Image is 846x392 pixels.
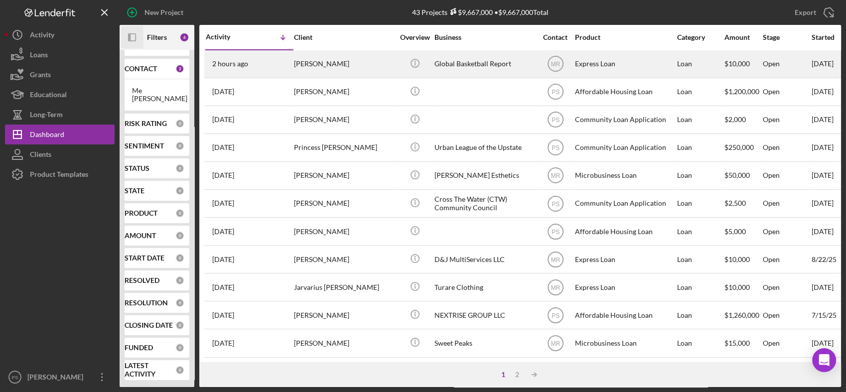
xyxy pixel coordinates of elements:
text: PS [551,89,559,96]
div: Product Templates [30,164,88,187]
b: AMOUNT [125,232,156,240]
div: Loans [30,45,48,67]
span: $10,000 [724,59,750,68]
span: $1,200,000 [724,87,759,96]
div: 0 [175,276,184,285]
div: [PERSON_NAME] [294,218,394,245]
b: RESOLVED [125,276,159,284]
div: Loan [677,330,723,356]
div: Urban League of the Upstate [434,134,534,161]
div: [PERSON_NAME] [294,358,394,385]
b: CONTACT [125,65,157,73]
div: 1 [496,371,510,379]
div: [PERSON_NAME] [25,367,90,390]
div: [PERSON_NAME] Esthetics [434,162,534,189]
div: Activity [30,25,54,47]
b: LATEST ACTIVITY [125,362,175,378]
div: Princess [PERSON_NAME] [294,134,394,161]
div: Open [763,79,811,105]
time: 2025-09-17 02:09 [212,256,234,263]
div: 0 [175,343,184,352]
a: Educational [5,85,115,105]
button: Activity [5,25,115,45]
text: MR [551,340,560,347]
div: D&J MultiServices LLC [434,246,534,272]
div: Loan [677,162,723,189]
div: Stage [763,33,811,41]
div: Long-Term [30,105,63,127]
div: Client [294,33,394,41]
span: $1,260,000 [724,311,759,319]
div: Open [763,218,811,245]
div: Open [763,107,811,133]
text: MR [551,172,560,179]
span: $2,000 [724,115,746,124]
div: Loan [677,190,723,217]
div: [PERSON_NAME] [294,107,394,133]
span: $2,500 [724,199,746,207]
div: Express Loan [575,274,675,300]
div: Loan [677,274,723,300]
div: Loan [677,79,723,105]
div: Community Loan Application [575,107,675,133]
a: Loans [5,45,115,65]
b: PRODUCT [125,209,157,217]
b: RISK RATING [125,120,167,128]
text: MR [551,61,560,68]
span: $10,000 [724,255,750,263]
div: Overview [396,33,433,41]
div: Export [795,2,816,22]
div: 0 [175,141,184,150]
div: Sweet Peaks [434,330,534,356]
div: New Project [144,2,183,22]
div: Open [763,274,811,300]
span: $50,000 [724,171,750,179]
div: Amount [724,33,762,41]
div: 0 [175,321,184,330]
div: $9,667,000 [447,8,493,16]
div: [PERSON_NAME] [294,330,394,356]
div: Open [763,246,811,272]
div: Open [763,51,811,77]
span: $15,000 [724,339,750,347]
div: 0 [175,254,184,262]
button: Product Templates [5,164,115,184]
div: Open [763,330,811,356]
div: NEXTRISE GROUP LLC [434,302,534,328]
text: PS [551,117,559,124]
div: [PERSON_NAME] [294,190,394,217]
div: Open [763,190,811,217]
div: Microbusiness Loan [575,330,675,356]
text: PS [551,200,559,207]
div: Express Loan [575,246,675,272]
b: RESOLUTION [125,299,168,307]
time: 2025-09-15 18:13 [212,339,234,347]
div: 0 [175,298,184,307]
div: Category [677,33,723,41]
b: SENTIMENT [125,142,164,150]
div: Community Loan Application [575,134,675,161]
div: Open Intercom Messenger [812,348,836,372]
div: Activity [206,33,250,41]
div: Open [763,134,811,161]
div: 2 [175,64,184,73]
div: Affordable Housing Loan [575,79,675,105]
div: Cross The Water (CTW) Community Council [434,190,534,217]
b: FUNDED [125,344,153,352]
div: [PERSON_NAME] [294,79,394,105]
text: MR [551,256,560,263]
div: [PERSON_NAME] [294,246,394,272]
text: PS [551,144,559,151]
span: $5,000 [724,227,746,236]
div: 0 [175,164,184,173]
time: 2025-09-24 13:17 [212,60,248,68]
time: 2025-09-22 15:45 [212,143,234,151]
div: 2 [510,371,524,379]
button: Long-Term [5,105,115,125]
div: [PERSON_NAME] [294,302,394,328]
b: CLOSING DATE [125,321,173,329]
div: [PERSON_NAME] [132,95,182,103]
a: Dashboard [5,125,115,144]
text: PS [551,228,559,235]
